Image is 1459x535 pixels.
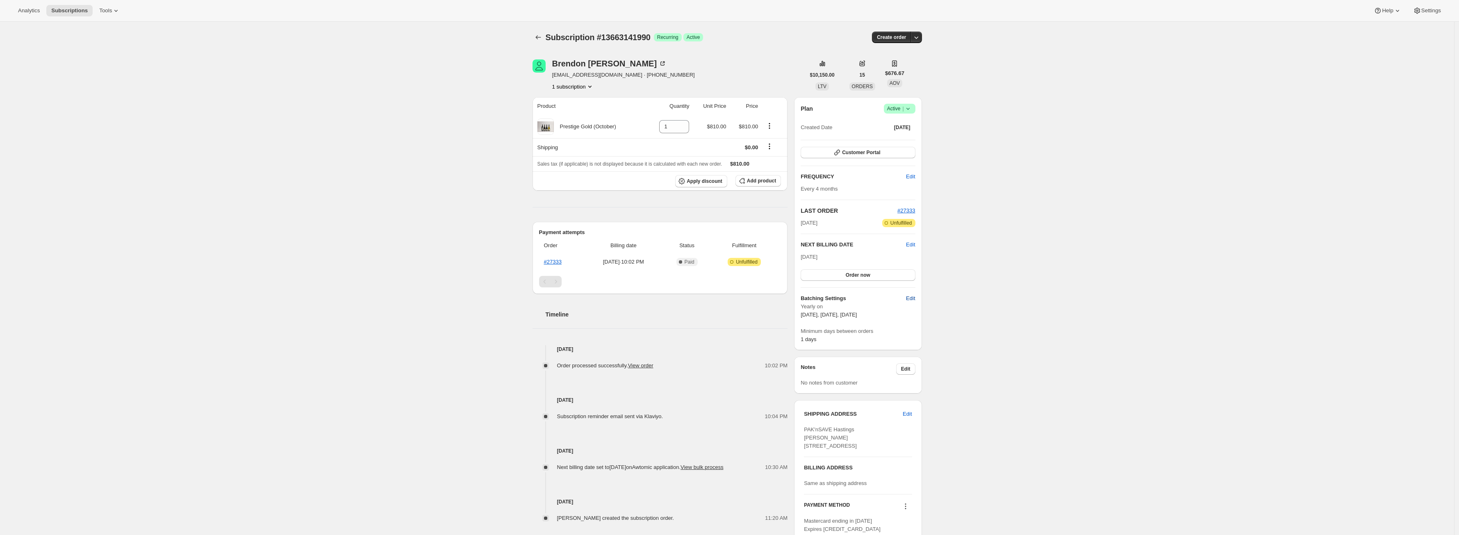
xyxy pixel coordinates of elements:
button: Order now [801,269,915,281]
button: [DATE] [889,122,915,133]
h4: [DATE] [533,396,788,404]
button: Shipping actions [763,142,776,151]
button: Add product [735,175,781,187]
button: View bulk process [681,464,724,470]
nav: Pagination [539,276,781,287]
button: Subscriptions [46,5,93,16]
a: #27333 [544,259,562,265]
span: Tools [99,7,112,14]
span: Subscription #13663141990 [546,33,651,42]
button: Subscriptions [533,32,544,43]
span: Sales tax (if applicable) is not displayed because it is calculated with each new order. [537,161,722,167]
span: Subscriptions [51,7,88,14]
h2: FREQUENCY [801,173,906,181]
span: $810.00 [730,161,749,167]
button: Help [1369,5,1406,16]
button: Product actions [552,82,594,91]
th: Product [533,97,646,115]
th: Price [729,97,761,115]
span: Recurring [657,34,678,41]
button: Apply discount [675,175,727,187]
span: Edit [906,294,915,303]
span: [DATE], [DATE], [DATE] [801,312,857,318]
span: Edit [901,366,910,372]
a: View order [628,362,653,369]
div: Prestige Gold (October) [554,123,616,131]
span: Unfulfilled [736,259,758,265]
span: [EMAIL_ADDRESS][DOMAIN_NAME] · [PHONE_NUMBER] [552,71,695,79]
span: Mastercard ending in [DATE] Expires [CREDIT_CARD_DATA] [804,518,881,532]
button: Customer Portal [801,147,915,158]
span: Apply discount [687,178,722,184]
button: Edit [906,241,915,249]
span: AOV [890,80,900,86]
span: Status [666,241,707,250]
button: Edit [901,170,920,183]
span: Brendon Smith [533,59,546,73]
span: Add product [747,178,776,184]
span: Paid [685,259,694,265]
span: Customer Portal [842,149,880,156]
span: Created Date [801,123,832,132]
span: Help [1382,7,1393,14]
th: Order [539,237,583,255]
span: Minimum days between orders [801,327,915,335]
span: $676.67 [885,69,904,77]
span: Next billing date set to [DATE] on Awtomic application . [557,464,724,470]
span: $810.00 [739,123,758,130]
span: $0.00 [745,144,758,150]
button: Edit [898,408,917,421]
span: LTV [818,84,826,89]
h3: BILLING ADDRESS [804,464,912,472]
button: Settings [1408,5,1446,16]
span: [DATE] [894,124,910,131]
button: Analytics [13,5,45,16]
span: Active [887,105,912,113]
h2: NEXT BILLING DATE [801,241,906,249]
h2: Payment attempts [539,228,781,237]
h4: [DATE] [533,498,788,506]
span: [PERSON_NAME] created the subscription order. [557,515,674,521]
h4: [DATE] [533,345,788,353]
span: Order now [846,272,870,278]
h3: PAYMENT METHOD [804,502,850,513]
span: Settings [1421,7,1441,14]
span: $810.00 [707,123,726,130]
h2: Timeline [546,310,788,319]
span: [DATE] · 10:02 PM [585,258,661,266]
span: Analytics [18,7,40,14]
span: Active [687,34,700,41]
h3: Notes [801,363,896,375]
span: | [902,105,904,112]
button: $10,150.00 [805,69,840,81]
span: No notes from customer [801,380,858,386]
button: Tools [94,5,125,16]
span: Yearly on [801,303,915,311]
span: Fulfillment [712,241,776,250]
span: Edit [906,173,915,181]
span: PAK'nSAVE Hastings [PERSON_NAME] [STREET_ADDRESS] [804,426,857,449]
th: Unit Price [692,97,728,115]
span: ORDERS [852,84,873,89]
span: Billing date [585,241,661,250]
span: 15 [860,72,865,78]
th: Shipping [533,138,646,156]
button: Create order [872,32,911,43]
span: 10:02 PM [765,362,788,370]
span: Order processed successfully. [557,362,653,369]
h2: Plan [801,105,813,113]
th: Quantity [646,97,692,115]
span: Edit [903,410,912,418]
h6: Batching Settings [801,294,906,303]
span: Subscription reminder email sent via Klaviyo. [557,413,663,419]
div: Brendon [PERSON_NAME] [552,59,667,68]
a: #27333 [897,207,915,214]
span: [DATE] [801,254,817,260]
button: Product actions [763,121,776,130]
h3: SHIPPING ADDRESS [804,410,903,418]
span: $10,150.00 [810,72,835,78]
span: 1 days [801,336,816,342]
button: Edit [901,292,920,305]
